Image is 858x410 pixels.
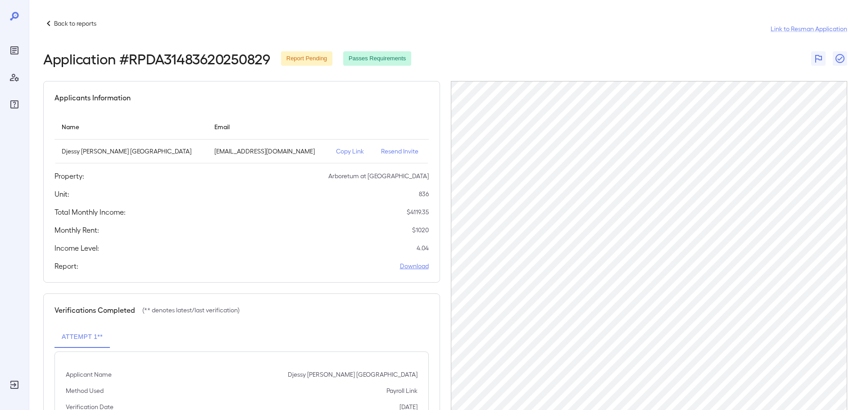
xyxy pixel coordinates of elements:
[7,43,22,58] div: Reports
[54,92,131,103] h5: Applicants Information
[54,19,96,28] p: Back to reports
[336,147,367,156] p: Copy Link
[343,54,411,63] span: Passes Requirements
[771,24,847,33] a: Link to Resman Application
[400,261,429,270] a: Download
[811,51,826,66] button: Flag Report
[833,51,847,66] button: Close Report
[54,207,126,217] h5: Total Monthly Income:
[54,171,84,181] h5: Property:
[207,114,329,140] th: Email
[54,189,69,199] h5: Unit:
[412,225,429,234] p: $ 1020
[7,97,22,112] div: FAQ
[54,261,78,271] h5: Report:
[7,378,22,392] div: Log Out
[288,370,418,379] p: Djessy [PERSON_NAME] [GEOGRAPHIC_DATA]
[381,147,422,156] p: Resend Invite
[54,305,135,315] h5: Verifications Completed
[54,225,99,235] h5: Monthly Rent:
[43,50,270,67] h2: Application # RPDA31483620250829
[142,306,240,315] p: (** denotes latest/last verification)
[386,386,418,395] p: Payroll Link
[417,243,429,252] p: 4.04
[54,243,99,253] h5: Income Level:
[54,114,207,140] th: Name
[419,189,429,198] p: 836
[214,147,322,156] p: [EMAIL_ADDRESS][DOMAIN_NAME]
[66,370,112,379] p: Applicant Name
[328,171,429,180] p: Arboretum at [GEOGRAPHIC_DATA]
[54,114,429,163] table: simple table
[407,207,429,216] p: $ 4119.35
[7,70,22,85] div: Manage Users
[62,147,200,156] p: Djessy [PERSON_NAME] [GEOGRAPHIC_DATA]
[66,386,104,395] p: Method Used
[54,326,110,348] button: Attempt 1**
[281,54,332,63] span: Report Pending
